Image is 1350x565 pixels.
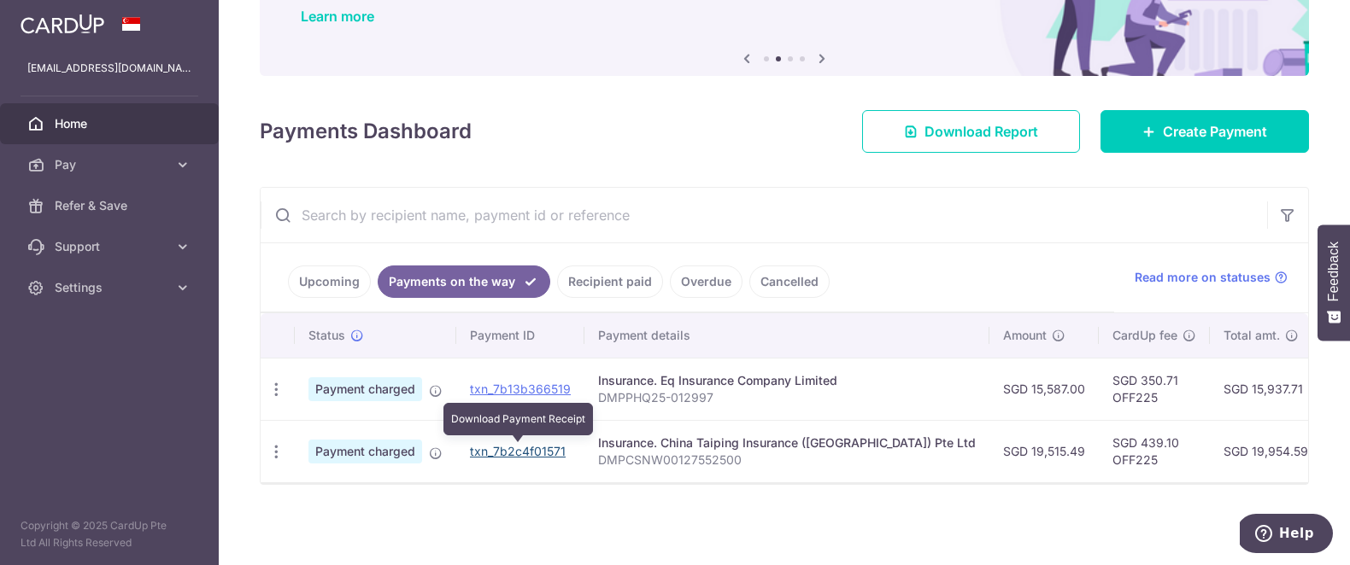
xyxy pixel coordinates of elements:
[862,110,1080,153] a: Download Report
[21,14,104,34] img: CardUp
[1224,327,1280,344] span: Total amt.
[301,8,374,25] a: Learn more
[1318,224,1350,341] button: Feedback - Show survey
[443,403,593,435] div: Download Payment Receipt
[1112,327,1177,344] span: CardUp fee
[989,358,1099,420] td: SGD 15,587.00
[470,444,566,458] a: txn_7b2c4f01571
[1101,110,1309,153] a: Create Payment
[1326,242,1341,301] span: Feedback
[55,197,167,214] span: Refer & Save
[55,115,167,132] span: Home
[598,451,976,469] p: DMPCSNW00127552500
[1003,327,1047,344] span: Amount
[55,279,167,296] span: Settings
[470,382,571,396] a: txn_7b13b366519
[598,389,976,406] p: DMPPHQ25-012997
[55,156,167,173] span: Pay
[261,188,1267,242] input: Search by recipient name, payment id or reference
[27,60,191,77] p: [EMAIL_ADDRESS][DOMAIN_NAME]
[378,265,550,298] a: Payments on the way
[288,265,371,298] a: Upcoming
[1135,269,1271,286] span: Read more on statuses
[1163,121,1267,142] span: Create Payment
[1099,420,1210,482] td: SGD 439.10 OFF225
[308,440,422,463] span: Payment charged
[1210,420,1322,482] td: SGD 19,954.59
[1210,358,1322,420] td: SGD 15,937.71
[1240,514,1333,556] iframe: Opens a widget where you can find more information
[308,327,345,344] span: Status
[670,265,742,298] a: Overdue
[989,420,1099,482] td: SGD 19,515.49
[598,434,976,451] div: Insurance. China Taiping Insurance ([GEOGRAPHIC_DATA]) Pte Ltd
[1099,358,1210,420] td: SGD 350.71 OFF225
[557,265,663,298] a: Recipient paid
[584,313,989,358] th: Payment details
[55,238,167,255] span: Support
[308,377,422,401] span: Payment charged
[1135,269,1288,286] a: Read more on statuses
[598,372,976,389] div: Insurance. Eq Insurance Company Limited
[924,121,1038,142] span: Download Report
[456,313,584,358] th: Payment ID
[260,116,472,147] h4: Payments Dashboard
[749,265,830,298] a: Cancelled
